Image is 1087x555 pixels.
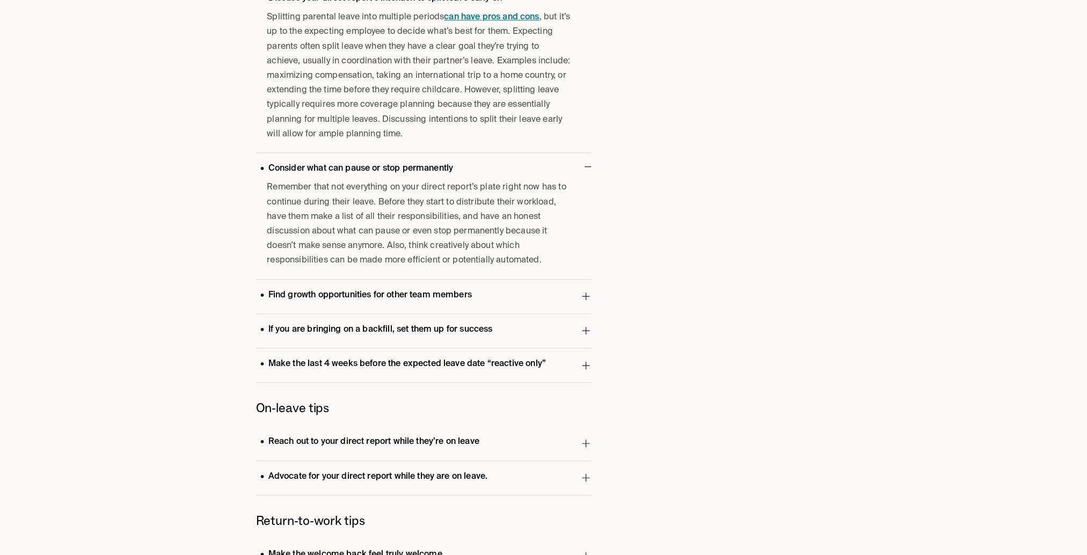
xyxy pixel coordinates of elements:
a: can have pros and cons [444,13,539,21]
button: Consider what can pause or stop permanently [256,153,591,180]
p: Splitting parental leave into multiple periods , but it’s up to the expecting employee to decide ... [267,10,573,142]
button: If you are bringing on a backfill, set them up for success [256,314,591,348]
p: Advocate for your direct report while they are on leave. [256,470,492,484]
button: Find growth opportunities for other team members [256,280,591,313]
p: Consider what can pause or stop permanently [256,162,458,176]
span: Remember that not everything on your direct report’s plate right now has to continue during their... [267,180,573,268]
button: Reach out to your direct report while they’re on leave [256,426,591,460]
h6: Return-to-work tips [256,513,591,528]
h6: On-leave tips [256,400,591,415]
p: Find growth opportunities for other team members [256,288,476,303]
button: Advocate for your direct report while they are on leave. [256,461,591,495]
p: If you are bringing on a backfill, set them up for success [256,323,497,337]
p: Reach out to your direct report while they’re on leave [256,435,484,449]
p: Make the last 4 weeks before the expected leave date “reactive only” [256,357,550,371]
button: Make the last 4 weeks before the expected leave date “reactive only” [256,348,591,382]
